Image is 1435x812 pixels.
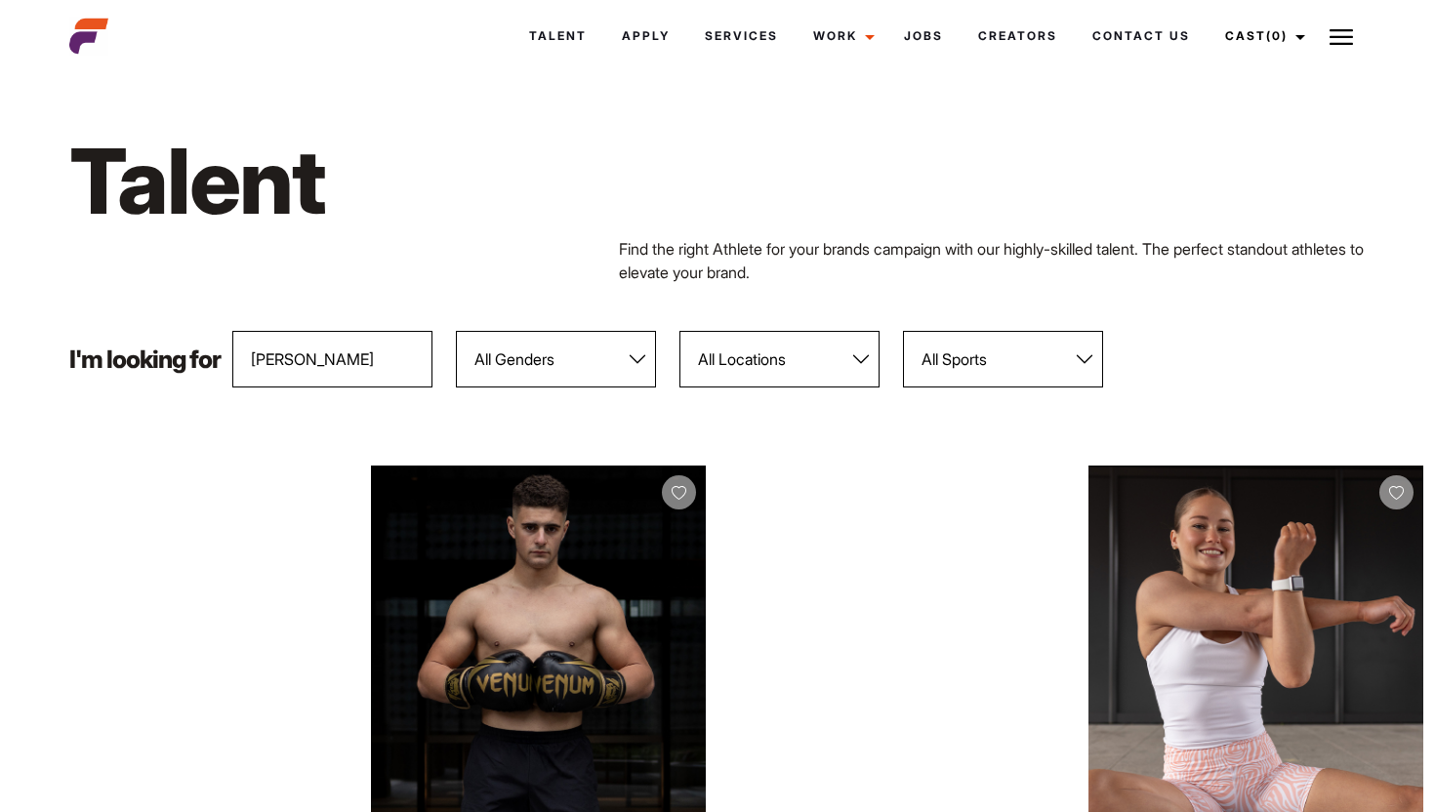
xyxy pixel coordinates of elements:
[69,125,816,237] h1: Talent
[69,17,108,56] img: cropped-aefm-brand-fav-22-square.png
[1208,10,1317,62] a: Cast(0)
[512,10,604,62] a: Talent
[232,331,432,387] input: Enter talent name
[961,10,1075,62] a: Creators
[1330,25,1353,49] img: Burger icon
[1266,28,1288,43] span: (0)
[796,10,886,62] a: Work
[619,237,1366,284] p: Find the right Athlete for your brands campaign with our highly-skilled talent. The perfect stand...
[687,10,796,62] a: Services
[1075,10,1208,62] a: Contact Us
[69,347,221,372] p: I'm looking for
[886,10,961,62] a: Jobs
[604,10,687,62] a: Apply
